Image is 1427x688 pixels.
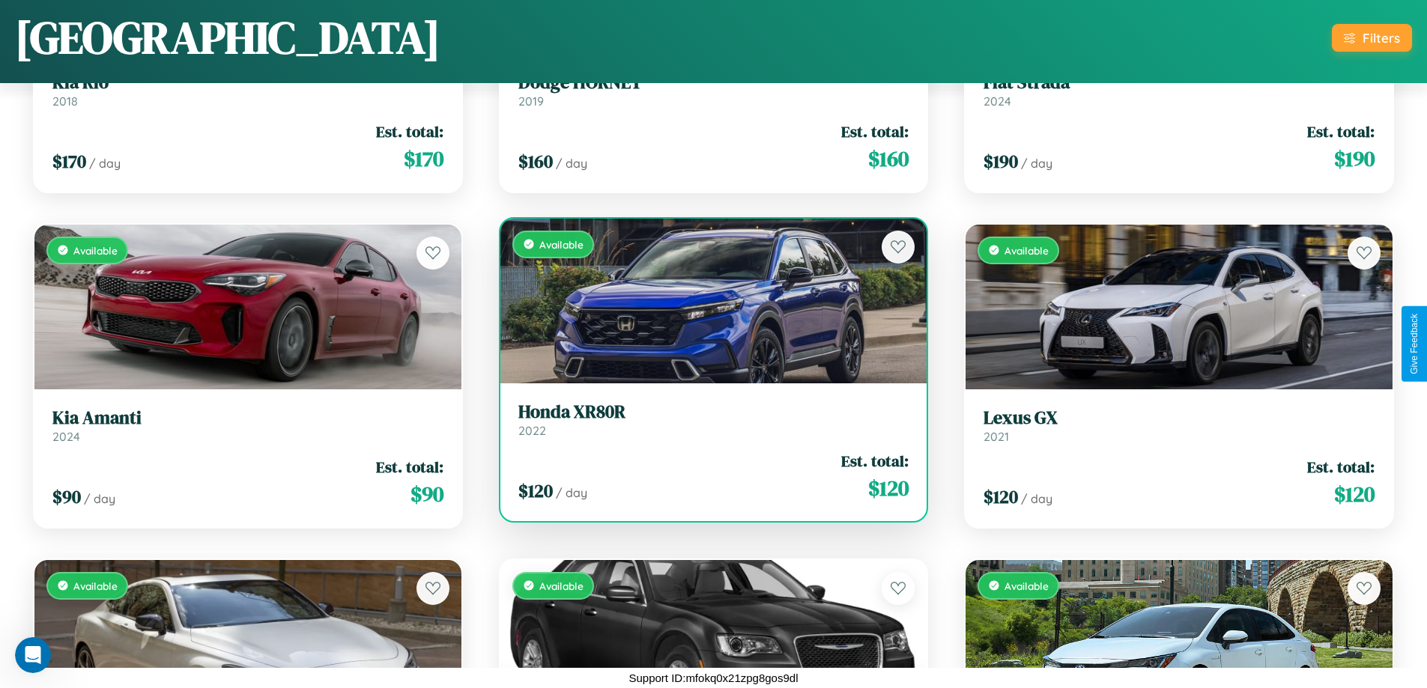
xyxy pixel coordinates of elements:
a: Honda XR80R2022 [518,401,909,438]
span: 2019 [518,94,544,109]
span: $ 120 [868,473,909,503]
h3: Kia Rio [52,72,443,94]
button: Filters [1332,24,1412,52]
span: 2021 [984,429,1009,444]
span: Est. total: [841,450,909,472]
span: Est. total: [1307,456,1375,478]
h3: Lexus GX [984,407,1375,429]
h3: Fiat Strada [984,72,1375,94]
span: / day [1021,156,1052,171]
span: Available [73,244,118,257]
span: Est. total: [841,121,909,142]
div: Filters [1363,30,1400,46]
span: $ 120 [984,484,1018,509]
h3: Kia Amanti [52,407,443,429]
span: Available [1005,244,1049,257]
span: / day [84,491,115,506]
span: $ 160 [868,144,909,174]
span: Available [73,579,118,592]
span: 2024 [52,429,80,444]
a: Dodge HORNET2019 [518,72,909,109]
span: Est. total: [1307,121,1375,142]
span: 2022 [518,423,546,438]
iframe: Intercom live chat [15,637,51,673]
div: Give Feedback [1409,314,1420,374]
span: $ 90 [52,484,81,509]
span: $ 170 [404,144,443,174]
span: $ 160 [518,149,553,174]
span: $ 170 [52,149,86,174]
span: 2018 [52,94,78,109]
span: $ 190 [1334,144,1375,174]
a: Kia Rio2018 [52,72,443,109]
a: Kia Amanti2024 [52,407,443,444]
span: $ 120 [1334,479,1375,509]
h3: Dodge HORNET [518,72,909,94]
h3: Honda XR80R [518,401,909,423]
span: $ 120 [518,478,553,503]
span: / day [556,485,587,500]
span: / day [89,156,121,171]
span: Est. total: [376,121,443,142]
span: Available [539,579,584,592]
span: Est. total: [376,456,443,478]
span: 2024 [984,94,1011,109]
span: / day [556,156,587,171]
span: Available [1005,579,1049,592]
span: Available [539,238,584,251]
span: $ 190 [984,149,1018,174]
a: Fiat Strada2024 [984,72,1375,109]
p: Support ID: mfokq0x21zpg8gos9dl [629,668,799,688]
span: / day [1021,491,1052,506]
a: Lexus GX2021 [984,407,1375,444]
h1: [GEOGRAPHIC_DATA] [15,7,440,68]
span: $ 90 [410,479,443,509]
